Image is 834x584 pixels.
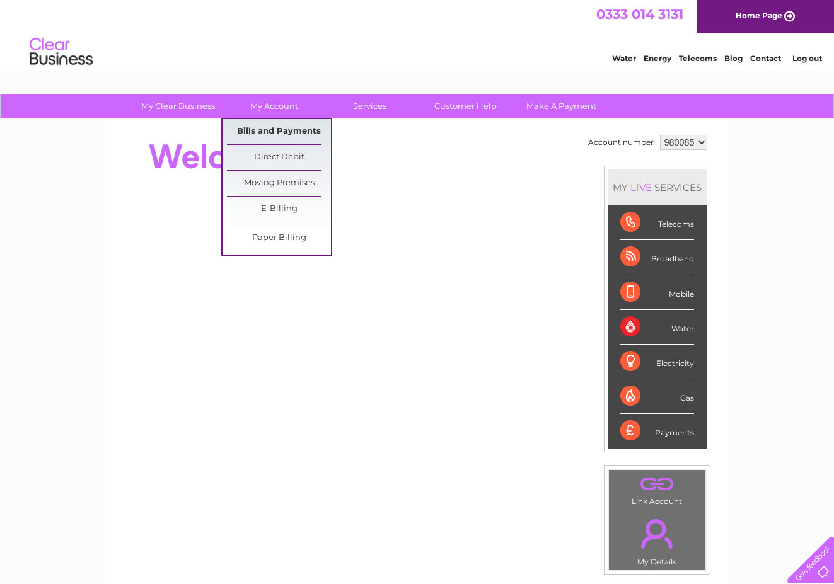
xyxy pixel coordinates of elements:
a: Paper Billing [227,226,331,251]
div: Mobile [620,275,694,310]
a: Services [318,94,422,118]
a: E-Billing [227,197,331,222]
a: Moving Premises [227,171,331,196]
td: My Details [608,508,706,570]
a: Log out [792,54,822,63]
a: 0333 014 3131 [596,6,683,22]
div: Water [620,310,694,345]
a: Energy [644,54,671,63]
a: Customer Help [414,94,518,118]
a: . [612,473,702,495]
div: LIVE [628,181,654,193]
a: Blog [724,54,743,63]
a: My Account [222,94,326,118]
div: MY SERVICES [608,169,707,205]
a: . [612,512,702,556]
a: Make A Payment [509,94,613,118]
a: Telecoms [679,54,717,63]
a: My Clear Business [126,94,230,118]
div: Electricity [620,345,694,379]
a: Contact [750,54,781,63]
td: Link Account [608,469,706,509]
div: Payments [620,414,694,448]
img: logo.png [29,33,93,71]
div: Broadband [620,240,694,275]
div: Clear Business is a trading name of Verastar Limited (registered in [GEOGRAPHIC_DATA] No. 3667643... [120,7,715,61]
td: Account number [585,132,657,153]
a: Bills and Payments [227,119,331,144]
div: Gas [620,379,694,414]
div: Telecoms [620,205,694,240]
a: Water [612,54,636,63]
a: Direct Debit [227,145,331,170]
